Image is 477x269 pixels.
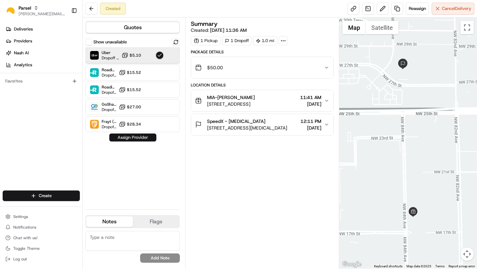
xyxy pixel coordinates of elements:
img: 1736555255976-a54dd68f-1ca7-489b-9aae-adbdc363a1c4 [7,63,19,75]
span: 11:41 AM [300,94,321,101]
span: Roadie Rush (P2P) [102,67,116,73]
a: Deliveries [3,24,82,34]
button: Map camera controls [460,247,474,261]
a: Open this area in Google Maps (opens a new window) [341,260,363,269]
button: $27.00 [119,104,141,110]
img: Nash [7,7,20,20]
a: Providers [3,36,82,46]
span: SpeedX - [MEDICAL_DATA] [207,118,265,125]
a: Nash AI [3,48,82,58]
span: Create [39,193,52,199]
button: SpeedX - [MEDICAL_DATA][STREET_ADDRESS][MEDICAL_DATA]12:11 PM[DATE] [191,114,333,135]
span: Analytics [14,62,32,68]
div: 1.0 mi [253,36,277,45]
span: Log out [13,256,27,262]
span: Map data ©2025 [406,264,431,268]
span: [DATE] 11:36 AM [210,27,247,33]
button: Show street map [343,21,366,34]
label: Show unavailable [93,39,127,45]
button: Start new chat [113,65,121,73]
a: Powered byPylon [47,112,80,117]
div: Package Details [191,49,333,55]
span: Cancel Delivery [442,6,471,12]
a: Report a map error [449,264,475,268]
button: Notes [86,216,133,227]
button: Parsel [19,5,31,11]
button: $50.00 [191,57,333,78]
span: GoShare [102,102,116,107]
button: $15.52 [119,69,141,76]
span: $5.10 [130,53,141,58]
button: Quotes [86,22,179,33]
div: We're available if you need us! [23,70,84,75]
span: [DATE] [300,101,321,107]
button: Toggle Theme [3,244,80,253]
span: Dropoff ETA - [102,124,116,130]
span: Deliveries [14,26,33,32]
div: 📗 [7,97,12,102]
span: $28.34 [127,122,141,127]
span: Dropoff ETA - [102,107,116,112]
img: Google [341,260,363,269]
img: Roadie Rush (P2P) [90,68,99,77]
a: Terms (opens in new tab) [435,264,445,268]
button: $5.10 [122,52,141,59]
span: Providers [14,38,32,44]
div: Favorites [3,76,80,86]
span: [DATE] [300,125,321,131]
a: 📗Knowledge Base [4,93,53,105]
span: Dropoff ETA 16 minutes [102,55,119,61]
button: [PERSON_NAME][EMAIL_ADDRESS][PERSON_NAME][DOMAIN_NAME] [19,11,66,17]
span: Chat with us! [13,235,37,241]
button: Toggle fullscreen view [460,21,474,34]
span: [STREET_ADDRESS] [207,101,255,107]
button: Notifications [3,223,80,232]
button: CancelDelivery [432,3,474,15]
button: Keyboard shortcuts [374,264,402,269]
button: Reassign [406,3,429,15]
span: $15.52 [127,87,141,92]
span: Dropoff ETA - [102,73,116,78]
div: 💻 [56,97,61,102]
div: Location Details [191,82,333,88]
span: Dropoff ETA - [102,90,116,95]
button: Settings [3,212,80,221]
p: Welcome 👋 [7,27,121,37]
button: $15.52 [119,86,141,93]
span: Notifications [13,225,36,230]
div: Start new chat [23,63,109,70]
span: Toggle Theme [13,246,40,251]
button: Flags [133,216,180,227]
a: Analytics [3,60,82,70]
img: GoShare [90,103,99,111]
button: Show satellite imagery [366,21,398,34]
span: [STREET_ADDRESS][MEDICAL_DATA] [207,125,287,131]
span: API Documentation [63,96,106,103]
span: Frayt (BnB) [102,119,116,124]
span: Settings [13,214,28,219]
img: Roadie (P2P) [90,85,99,94]
button: MIA-[PERSON_NAME][STREET_ADDRESS]11:41 AM[DATE] [191,90,333,111]
span: Knowledge Base [13,96,51,103]
img: Frayt (BnB) [90,120,99,129]
span: $50.00 [207,64,223,71]
span: Roadie (P2P) [102,84,116,90]
span: Nash AI [14,50,29,56]
button: Assign Provider [109,134,156,141]
button: $28.34 [119,121,141,128]
h3: Summary [191,21,218,27]
span: Pylon [66,112,80,117]
button: Create [3,190,80,201]
span: Uber [102,50,119,55]
button: Log out [3,254,80,264]
span: $27.00 [127,104,141,110]
img: Parsel [5,6,16,16]
span: $15.52 [127,70,141,75]
div: 1 Pickup [191,36,221,45]
span: MIA-[PERSON_NAME] [207,94,255,101]
button: ParselParsel[PERSON_NAME][EMAIL_ADDRESS][PERSON_NAME][DOMAIN_NAME] [3,3,69,19]
img: Uber [90,51,99,60]
button: Chat with us! [3,233,80,242]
